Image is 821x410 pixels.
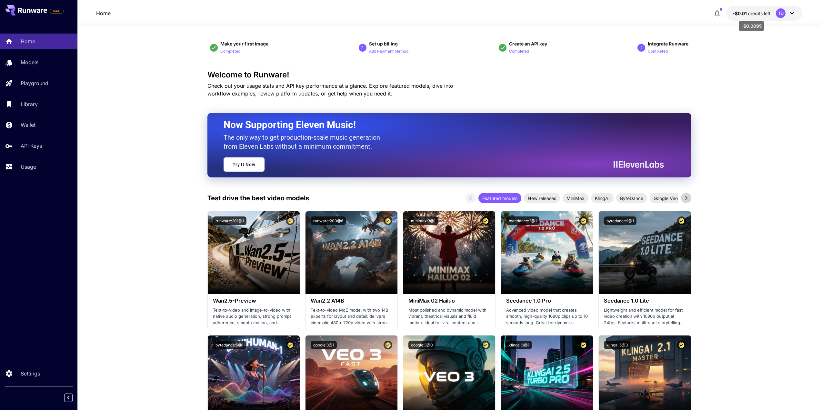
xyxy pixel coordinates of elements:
[579,341,588,349] button: Certified Model – Vetted for best performance and includes a commercial license.
[305,211,397,294] img: alt
[481,216,490,225] button: Certified Model – Vetted for best performance and includes a commercial license.
[733,10,771,17] div: -$0.0095
[591,195,614,202] span: KlingAI
[286,341,295,349] button: Certified Model – Vetted for best performance and includes a commercial license.
[311,298,392,304] h3: Wan2.2 A14B
[739,21,764,31] div: -$0.0095
[213,307,295,326] p: Text-to-video and image-to-video with native audio generation, strong prompt adherence, smooth mo...
[64,394,73,402] button: Collapse sidebar
[501,211,593,294] img: alt
[776,8,786,18] div: TD
[311,341,337,349] button: google:3@1
[384,216,392,225] button: Certified Model – Vetted for best performance and includes a commercial license.
[506,341,532,349] button: klingai:6@1
[408,298,490,304] h3: MiniMax 02 Hailuo
[408,341,436,349] button: google:3@0
[50,7,64,15] span: Add your payment card to enable full platform functionality.
[604,307,686,326] p: Lightweight and efficient model for fast video creation with 1080p output at 24fps. Features mult...
[579,216,588,225] button: Certified Model – Vetted for best performance and includes a commercial license.
[563,193,588,203] div: MiniMax
[640,45,643,51] p: 4
[726,6,802,21] button: -$0.0095TD
[369,41,398,46] span: Set up billing
[21,79,48,87] p: Playground
[648,47,668,55] button: Completed
[96,9,111,17] a: Home
[361,45,364,51] p: 2
[224,133,385,151] p: The only way to get production-scale music generation from Eleven Labs without a minimum commitment.
[604,216,636,225] button: bytedance:1@1
[509,41,547,46] span: Create an API key
[650,193,682,203] div: Google Veo
[591,193,614,203] div: KlingAI
[599,211,691,294] img: alt
[21,163,36,171] p: Usage
[616,193,647,203] div: ByteDance
[69,392,77,404] div: Collapse sidebar
[616,195,647,202] span: ByteDance
[311,216,346,225] button: runware:200@6
[408,216,438,225] button: minimax:3@1
[21,100,38,108] p: Library
[478,193,521,203] div: Featured models
[213,298,295,304] h3: Wan2.5-Preview
[677,216,686,225] button: Certified Model – Vetted for best performance and includes a commercial license.
[224,157,265,172] a: Try It Now
[220,48,240,55] p: Completed
[207,83,453,97] span: Check out your usage stats and API key performance at a glance. Explore featured models, dive int...
[286,216,295,225] button: Certified Model – Vetted for best performance and includes a commercial license.
[224,119,659,131] h2: Now Supporting Eleven Music!
[604,341,630,349] button: klingai:5@3
[408,307,490,326] p: Most polished and dynamic model with vibrant, theatrical visuals and fluid motion. Ideal for vira...
[677,341,686,349] button: Certified Model – Vetted for best performance and includes a commercial license.
[21,58,38,66] p: Models
[648,41,688,46] span: Integrate Runware
[208,211,300,294] img: alt
[509,47,529,55] button: Completed
[748,11,771,16] span: credits left
[21,37,35,45] p: Home
[524,195,560,202] span: New releases
[50,9,64,14] span: TRIAL
[563,195,588,202] span: MiniMax
[311,307,392,326] p: Text-to-video MoE model with two 14B experts for layout and detail; delivers cinematic 480p–720p ...
[524,193,560,203] div: New releases
[21,121,35,129] p: Wallet
[220,41,268,46] span: Make your first image
[384,341,392,349] button: Certified Model – Vetted for best performance and includes a commercial license.
[207,70,691,79] h3: Welcome to Runware!
[733,11,748,16] span: -$0.01
[220,47,240,55] button: Completed
[213,216,246,225] button: runware:201@1
[478,195,521,202] span: Featured models
[650,195,682,202] span: Google Veo
[506,216,539,225] button: bytedance:2@1
[604,298,686,304] h3: Seedance 1.0 Lite
[506,298,588,304] h3: Seedance 1.0 Pro
[207,193,309,203] p: Test drive the best video models
[403,211,495,294] img: alt
[213,341,246,349] button: bytedance:5@1
[481,341,490,349] button: Certified Model – Vetted for best performance and includes a commercial license.
[369,47,408,55] button: Add Payment Method
[506,307,588,326] p: Advanced video model that creates smooth, high-quality 1080p clips up to 10 seconds long. Great f...
[21,370,40,377] p: Settings
[369,48,408,55] p: Add Payment Method
[509,48,529,55] p: Completed
[96,9,111,17] nav: breadcrumb
[21,142,42,150] p: API Keys
[648,48,668,55] p: Completed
